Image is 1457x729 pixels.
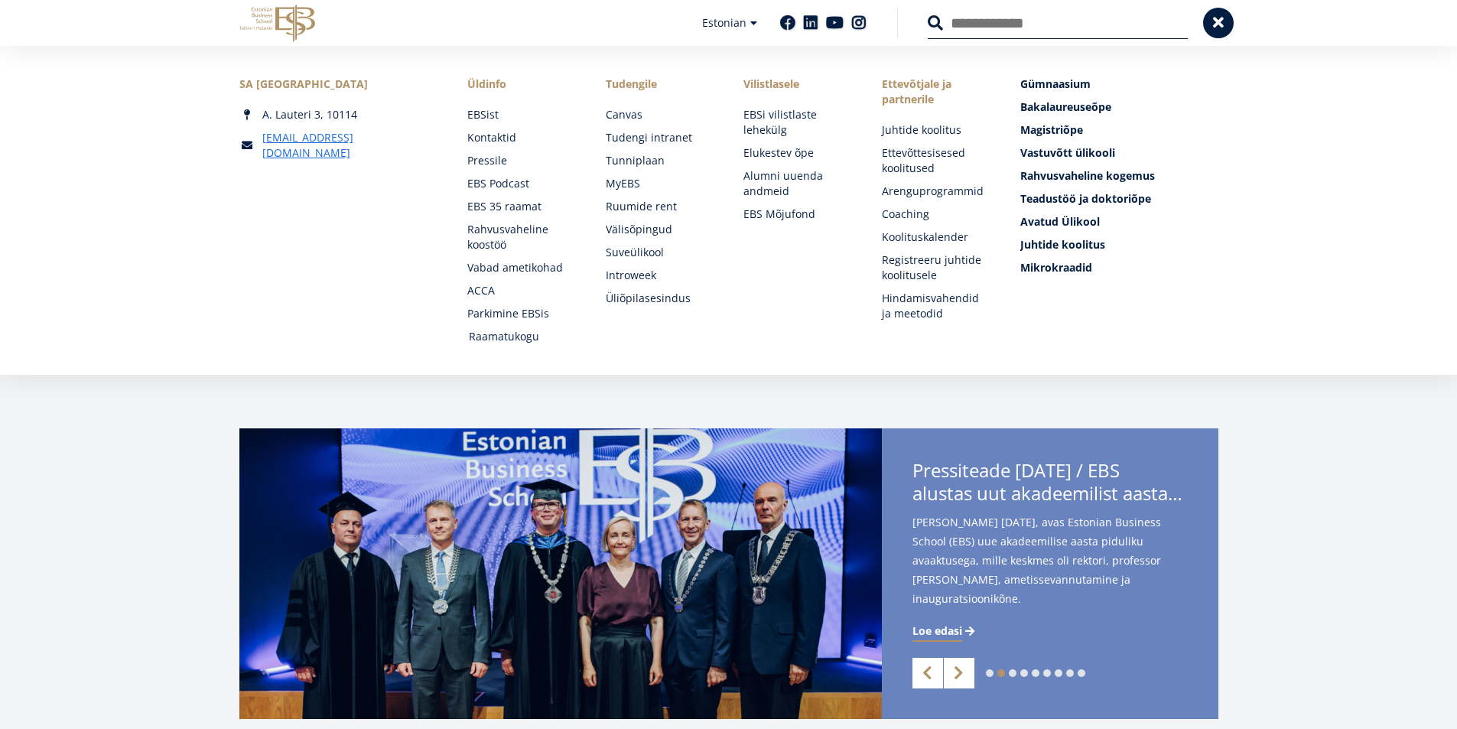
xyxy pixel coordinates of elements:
[467,306,575,321] a: Parkimine EBSis
[467,260,575,275] a: Vabad ametikohad
[1043,669,1051,677] a: 6
[1020,214,1100,229] span: Avatud Ülikool
[1020,145,1218,161] a: Vastuvõtt ülikooli
[1020,76,1091,91] span: Gümnaasium
[1032,669,1039,677] a: 5
[882,184,990,199] a: Arenguprogrammid
[997,669,1005,677] a: 2
[467,283,575,298] a: ACCA
[882,207,990,222] a: Coaching
[239,107,437,122] div: A. Lauteri 3, 10114
[239,76,437,92] div: SA [GEOGRAPHIC_DATA]
[1020,669,1028,677] a: 4
[743,145,851,161] a: Elukestev õpe
[467,153,575,168] a: Pressile
[606,76,714,92] a: Tudengile
[1066,669,1074,677] a: 8
[743,107,851,138] a: EBSi vilistlaste lehekülg
[467,222,575,252] a: Rahvusvaheline koostöö
[882,122,990,138] a: Juhtide koolitus
[826,15,844,31] a: Youtube
[606,245,714,260] a: Suveülikool
[986,669,994,677] a: 1
[743,207,851,222] a: EBS Mõjufond
[467,130,575,145] a: Kontaktid
[882,76,990,107] span: Ettevõtjale ja partnerile
[882,145,990,176] a: Ettevõttesisesed koolitused
[851,15,867,31] a: Instagram
[1020,99,1218,115] a: Bakalaureuseõpe
[780,15,795,31] a: Facebook
[606,268,714,283] a: Introweek
[1020,145,1115,160] span: Vastuvõtt ülikooli
[606,291,714,306] a: Üliõpilasesindus
[743,76,851,92] span: Vilistlasele
[606,176,714,191] a: MyEBS
[467,176,575,191] a: EBS Podcast
[606,153,714,168] a: Tunniplaan
[743,168,851,199] a: Alumni uuenda andmeid
[912,658,943,688] a: Previous
[882,252,990,283] a: Registreeru juhtide koolitusele
[1078,669,1085,677] a: 9
[1020,191,1151,206] span: Teadustöö ja doktoriõpe
[1055,669,1062,677] a: 7
[262,130,437,161] a: [EMAIL_ADDRESS][DOMAIN_NAME]
[1020,76,1218,92] a: Gümnaasium
[1009,669,1016,677] a: 3
[469,329,577,344] a: Raamatukogu
[1020,99,1111,114] span: Bakalaureuseõpe
[606,222,714,237] a: Välisõpingud
[467,76,575,92] span: Üldinfo
[1020,237,1218,252] a: Juhtide koolitus
[912,482,1188,505] span: alustas uut akadeemilist aastat rektor [PERSON_NAME] ametissevannutamisega - teise ametiaja keskm...
[239,428,882,719] img: a
[1020,168,1155,183] span: Rahvusvaheline kogemus
[1020,260,1092,275] span: Mikrokraadid
[1020,122,1083,137] span: Magistriõpe
[882,229,990,245] a: Koolituskalender
[912,513,1188,633] span: [PERSON_NAME] [DATE], avas Estonian Business School (EBS) uue akadeemilise aasta piduliku avaaktu...
[467,199,575,214] a: EBS 35 raamat
[803,15,818,31] a: Linkedin
[1020,260,1218,275] a: Mikrokraadid
[467,107,575,122] a: EBSist
[1020,214,1218,229] a: Avatud Ülikool
[944,658,974,688] a: Next
[912,459,1188,509] span: Pressiteade [DATE] / EBS
[1020,237,1105,252] span: Juhtide koolitus
[606,107,714,122] a: Canvas
[1020,122,1218,138] a: Magistriõpe
[912,623,977,639] a: Loe edasi
[1020,191,1218,207] a: Teadustöö ja doktoriõpe
[882,291,990,321] a: Hindamisvahendid ja meetodid
[912,623,962,639] span: Loe edasi
[1020,168,1218,184] a: Rahvusvaheline kogemus
[606,199,714,214] a: Ruumide rent
[606,130,714,145] a: Tudengi intranet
